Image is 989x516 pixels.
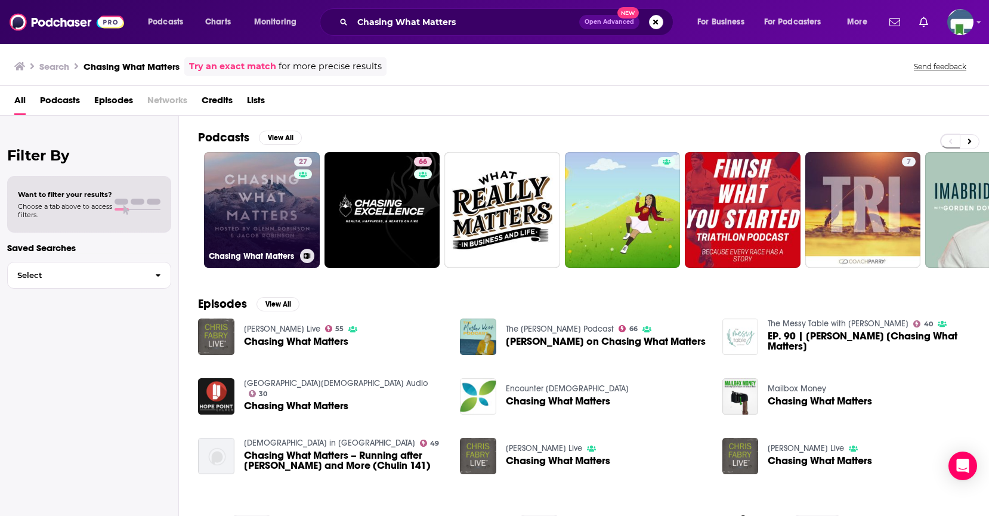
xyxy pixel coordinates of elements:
[7,147,171,164] h2: Filter By
[198,130,302,145] a: PodcastsView All
[619,325,638,332] a: 66
[885,12,905,32] a: Show notifications dropdown
[506,384,629,394] a: Encounter Church
[147,91,187,115] span: Networks
[768,396,872,406] span: Chasing What Matters
[430,441,439,446] span: 49
[8,271,146,279] span: Select
[294,157,312,166] a: 27
[335,326,344,332] span: 55
[506,336,706,347] a: Granger Smith on Chasing What Matters
[353,13,579,32] input: Search podcasts, credits, & more...
[331,8,685,36] div: Search podcasts, credits, & more...
[244,324,320,334] a: Chris Fabry Live
[768,319,908,329] a: The Messy Table with Jenn Jewell
[247,91,265,115] a: Lists
[913,320,933,327] a: 40
[506,456,610,466] a: Chasing What Matters
[460,319,496,355] img: Granger Smith on Chasing What Matters
[198,319,234,355] a: Chasing What Matters
[697,14,744,30] span: For Business
[259,391,267,397] span: 30
[629,326,638,332] span: 66
[579,15,639,29] button: Open AdvancedNew
[7,242,171,254] p: Saved Searches
[279,60,382,73] span: for more precise results
[947,9,973,35] button: Show profile menu
[506,324,614,334] a: The Matthew West Podcast
[948,452,977,480] div: Open Intercom Messenger
[768,331,970,351] span: EP. 90 | [PERSON_NAME] [Chasing What Matters]
[198,296,299,311] a: EpisodesView All
[839,13,882,32] button: open menu
[259,131,302,145] button: View All
[722,319,759,355] img: EP. 90 | Gina England [Chasing What Matters]
[198,130,249,145] h2: Podcasts
[847,14,867,30] span: More
[10,11,124,33] img: Podchaser - Follow, Share and Rate Podcasts
[14,91,26,115] a: All
[947,9,973,35] img: User Profile
[768,384,826,394] a: Mailbox Money
[249,390,268,397] a: 30
[947,9,973,35] span: Logged in as KCMedia
[910,61,970,72] button: Send feedback
[460,378,496,415] img: Chasing What Matters
[325,325,344,332] a: 55
[805,152,921,268] a: 7
[209,251,295,261] h3: Chasing What Matters
[246,13,312,32] button: open menu
[244,438,415,448] a: Daf in Halacha
[506,443,582,453] a: Chris Fabry Live
[924,322,933,327] span: 40
[205,14,231,30] span: Charts
[420,440,440,447] a: 49
[189,60,276,73] a: Try an exact match
[198,438,234,474] img: Chasing What Matters – Running after Mitzvos and More (Chulin 141)
[689,13,759,32] button: open menu
[198,378,234,415] img: Chasing What Matters
[197,13,238,32] a: Charts
[256,297,299,311] button: View All
[722,438,759,474] a: Chasing What Matters
[768,443,844,453] a: Chris Fabry Live
[244,401,348,411] span: Chasing What Matters
[768,456,872,466] a: Chasing What Matters
[585,19,634,25] span: Open Advanced
[202,91,233,115] a: Credits
[414,157,432,166] a: 66
[244,450,446,471] span: Chasing What Matters – Running after [PERSON_NAME] and More (Chulin 141)
[7,262,171,289] button: Select
[907,156,911,168] span: 7
[914,12,933,32] a: Show notifications dropdown
[18,190,112,199] span: Want to filter your results?
[254,14,296,30] span: Monitoring
[460,438,496,474] a: Chasing What Matters
[722,378,759,415] img: Chasing What Matters
[148,14,183,30] span: Podcasts
[244,336,348,347] a: Chasing What Matters
[244,450,446,471] a: Chasing What Matters – Running after Mitzvos and More (Chulin 141)
[324,152,440,268] a: 66
[419,156,427,168] span: 66
[764,14,821,30] span: For Podcasters
[299,156,307,168] span: 27
[40,91,80,115] a: Podcasts
[94,91,133,115] a: Episodes
[506,396,610,406] span: Chasing What Matters
[140,13,199,32] button: open menu
[18,202,112,219] span: Choose a tab above to access filters.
